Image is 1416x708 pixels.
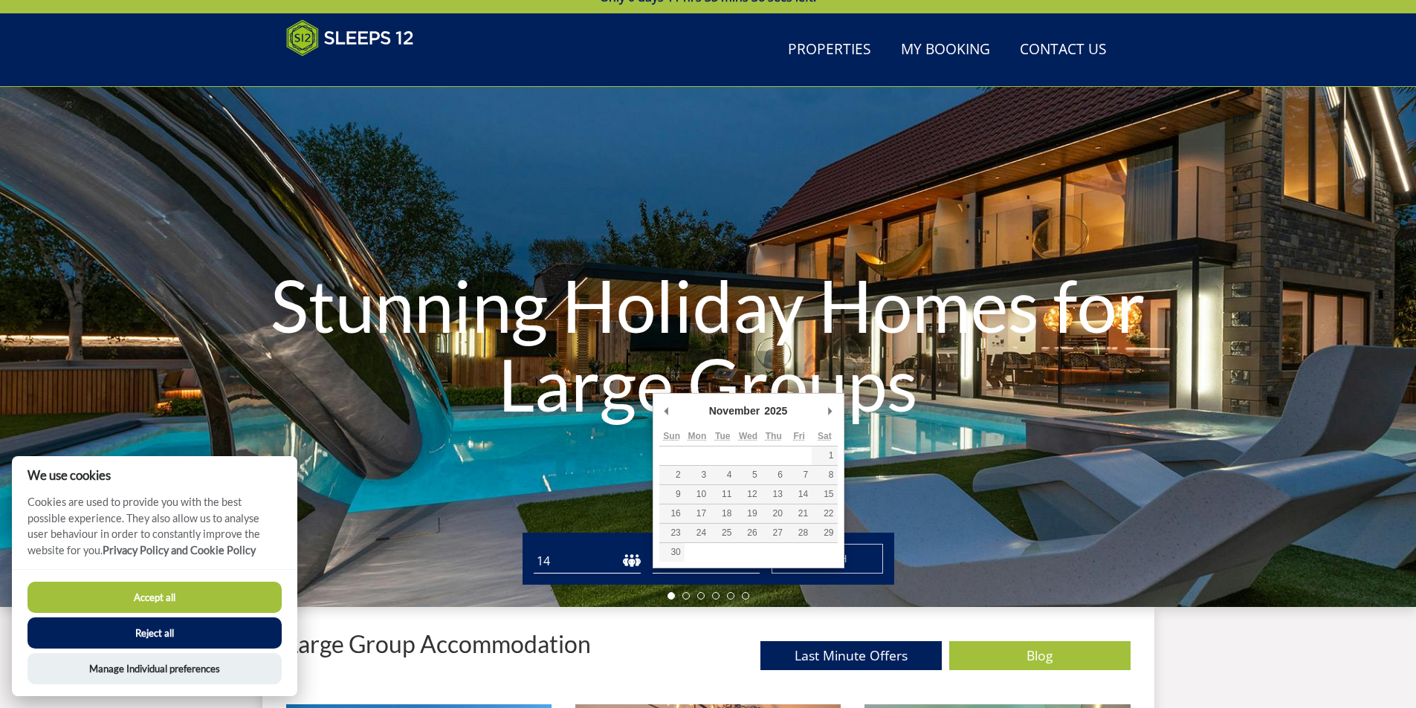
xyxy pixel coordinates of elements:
button: 12 [735,485,760,504]
button: 2 [659,466,685,484]
div: 2025 [762,400,789,422]
button: 25 [710,524,735,542]
abbr: Saturday [818,431,832,441]
abbr: Wednesday [739,431,757,441]
button: Manage Individual preferences [28,653,282,684]
abbr: Sunday [663,431,680,441]
button: 13 [761,485,786,504]
button: 8 [812,466,837,484]
button: 5 [735,466,760,484]
a: Contact Us [1014,33,1113,67]
button: 3 [685,466,710,484]
button: 7 [786,466,812,484]
button: 16 [659,504,685,523]
p: Large Group Accommodation [286,631,591,657]
abbr: Tuesday [715,431,730,441]
button: 30 [659,543,685,562]
button: 29 [812,524,837,542]
div: November [707,400,762,422]
button: 22 [812,504,837,523]
button: 23 [659,524,685,542]
a: My Booking [895,33,996,67]
h1: Stunning Holiday Homes for Large Groups [213,236,1204,452]
a: Privacy Policy and Cookie Policy [103,544,256,556]
button: 17 [685,504,710,523]
button: 9 [659,485,685,504]
button: 26 [735,524,760,542]
abbr: Monday [688,431,707,441]
button: 14 [786,485,812,504]
button: 18 [710,504,735,523]
button: 27 [761,524,786,542]
img: Sleeps 12 [286,19,414,56]
button: 11 [710,485,735,504]
button: 24 [685,524,710,542]
button: 10 [685,485,710,504]
button: Accept all [28,582,282,613]
h2: We use cookies [12,468,297,482]
button: 15 [812,485,837,504]
button: 1 [812,446,837,465]
button: Reject all [28,617,282,649]
button: Previous Month [659,400,674,422]
a: Properties [782,33,877,67]
abbr: Friday [793,431,804,441]
button: 28 [786,524,812,542]
button: 19 [735,504,760,523]
button: Next Month [823,400,838,422]
a: Last Minute Offers [760,641,942,670]
iframe: Customer reviews powered by Trustpilot [279,65,435,78]
abbr: Thursday [766,431,782,441]
p: Cookies are used to provide you with the best possible experience. They also allow us to analyse ... [12,494,297,569]
button: 6 [761,466,786,484]
a: Blog [949,641,1131,670]
button: 21 [786,504,812,523]
button: 4 [710,466,735,484]
button: 20 [761,504,786,523]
